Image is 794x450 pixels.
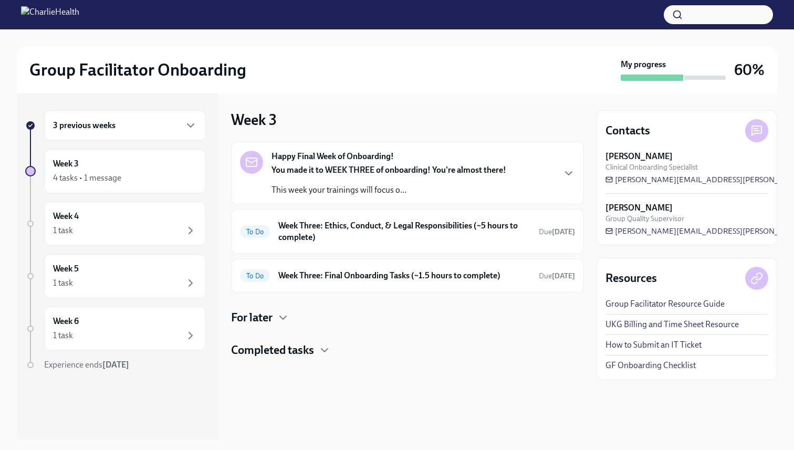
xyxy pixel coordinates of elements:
span: Group Quality Supervisor [605,214,684,224]
h4: Contacts [605,123,650,139]
div: Completed tasks [231,342,584,358]
strong: [PERSON_NAME] [605,151,673,162]
h6: Week 4 [53,211,79,222]
h6: 3 previous weeks [53,120,116,131]
h4: Completed tasks [231,342,314,358]
a: How to Submit an IT Ticket [605,339,702,351]
a: Week 61 task [25,307,206,351]
span: To Do [240,228,270,236]
strong: [PERSON_NAME] [605,202,673,214]
span: Due [539,271,575,280]
h6: Week Three: Ethics, Conduct, & Legal Responsibilities (~5 hours to complete) [278,220,530,243]
div: 4 tasks • 1 message [53,172,121,184]
h6: Week Three: Final Onboarding Tasks (~1.5 hours to complete) [278,270,530,281]
a: Week 41 task [25,202,206,246]
a: UKG Billing and Time Sheet Resource [605,319,739,330]
a: Week 34 tasks • 1 message [25,149,206,193]
div: 3 previous weeks [44,110,206,141]
h6: Week 6 [53,316,79,327]
div: 1 task [53,277,73,289]
h4: Resources [605,270,657,286]
h3: Week 3 [231,110,277,129]
h6: Week 5 [53,263,79,275]
h3: 60% [734,60,765,79]
span: Due [539,227,575,236]
a: To DoWeek Three: Ethics, Conduct, & Legal Responsibilities (~5 hours to complete)Due[DATE] [240,218,575,245]
span: Clinical Onboarding Specialist [605,162,698,172]
span: Experience ends [44,360,129,370]
div: For later [231,310,584,326]
h6: Week 3 [53,158,79,170]
p: This week your trainings will focus o... [271,184,506,196]
a: GF Onboarding Checklist [605,360,696,371]
h2: Group Facilitator Onboarding [29,59,246,80]
img: CharlieHealth [21,6,79,23]
strong: [DATE] [552,227,575,236]
h4: For later [231,310,273,326]
strong: Happy Final Week of Onboarding! [271,151,394,162]
div: 1 task [53,225,73,236]
span: October 20th, 2025 09:00 [539,227,575,237]
span: To Do [240,272,270,280]
a: To DoWeek Three: Final Onboarding Tasks (~1.5 hours to complete)Due[DATE] [240,267,575,284]
span: October 18th, 2025 09:00 [539,271,575,281]
a: Week 51 task [25,254,206,298]
div: 1 task [53,330,73,341]
strong: [DATE] [102,360,129,370]
a: Group Facilitator Resource Guide [605,298,725,310]
strong: [DATE] [552,271,575,280]
strong: You made it to WEEK THREE of onboarding! You're almost there! [271,165,506,175]
strong: My progress [621,59,666,70]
